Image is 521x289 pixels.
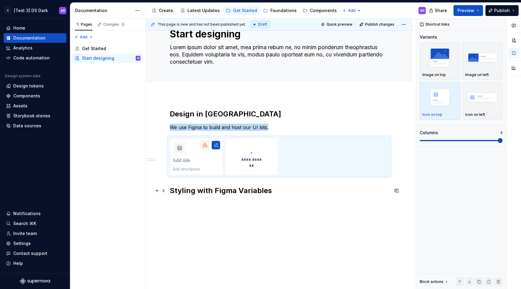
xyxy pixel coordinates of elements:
div: C [4,7,11,14]
a: Components [300,6,339,15]
span: 2 [120,22,125,27]
p: Icon on top [422,112,442,117]
a: Home [4,23,66,33]
button: Publish [485,5,519,16]
div: Block actions [420,279,444,284]
div: Foundations [270,8,297,14]
a: Start designingAR [72,53,143,63]
button: placeholderImage on left [463,43,503,80]
div: Create. [159,8,174,14]
div: Data sources [13,123,41,129]
button: Contact support [4,249,66,258]
img: placeholder [465,46,500,68]
button: C[Test 3] DS DarkAR [1,4,69,17]
div: Get Started [233,8,257,14]
div: AR [420,8,425,13]
span: Add [348,8,355,13]
div: Help [13,260,23,266]
a: Get Started [72,44,143,53]
div: Analytics [13,45,33,51]
button: Add [340,6,363,15]
div: Block actions [420,278,449,286]
div: Start designing [82,55,114,61]
p: We use Figma to build and host our UI kits. [170,124,389,131]
div: Columns [420,130,438,136]
img: placeholder [422,46,457,68]
img: placeholder [465,86,500,108]
div: Components [13,93,40,99]
a: Get Started [223,6,260,15]
button: Preview [453,5,483,16]
a: Design tokens [4,81,66,91]
span: Quick preview [327,22,352,27]
div: Page tree [72,44,143,63]
img: placeholder [422,86,457,108]
div: Search ⌘K [13,221,36,227]
span: Publish [494,8,510,14]
strong: Styling with Figma Variables [170,186,272,195]
a: Components [4,91,66,101]
a: Foundations [261,6,299,15]
button: Search ⌘K [4,219,66,228]
div: AR [61,8,65,13]
a: Analytics [4,43,66,53]
div: Page tree [149,5,339,17]
button: Publish changes [358,20,397,29]
span: This page is new and has not been published yet. [158,22,246,27]
button: Share [426,5,451,16]
button: Add [72,33,95,41]
div: Assets [13,103,27,109]
a: Create. [149,6,177,15]
div: AR [137,55,140,61]
svg: Supernova Logo [20,278,50,284]
div: Pages [75,22,92,27]
button: Notifications [4,209,66,218]
span: Publish changes [365,22,394,27]
span: Preview [457,8,474,14]
button: placeholderIcon on left [463,82,503,120]
div: [Test 3] DS Dark [14,8,48,14]
div: Changes [103,22,125,27]
button: Help [4,259,66,268]
div: Settings [13,240,31,246]
div: Documentation [13,35,46,41]
a: Code automation [4,53,66,63]
a: Assets [4,101,66,111]
div: Get Started [82,46,106,52]
a: Data sources [4,121,66,131]
textarea: Lorem ipsum dolor sit amet, mea prima rebum ne, no minim ponderum theophrastus eos. Equidem volup... [169,43,387,67]
a: Invite team [4,229,66,238]
div: Contact support [13,250,47,256]
button: placeholderIcon on top [420,82,460,120]
button: Quick preview [319,20,355,29]
a: Storybook stories [4,111,66,121]
div: Storybook stories [13,113,50,119]
a: Settings [4,239,66,248]
div: Notifications [13,211,41,217]
span: Share [435,8,447,14]
span: Draft [258,22,267,27]
h2: Design in [GEOGRAPHIC_DATA] [170,109,389,119]
div: Home [13,25,25,31]
div: Design tokens [13,83,44,89]
p: Image on top [422,72,446,77]
div: Latest Updates [188,8,220,14]
div: Documentation [75,8,132,14]
div: Code automation [13,55,50,61]
div: Design system data [5,74,40,78]
div: Components [310,8,337,14]
button: placeholderImage on top [420,43,460,80]
p: 4 [500,130,503,135]
div: Variants [420,34,437,40]
p: Icon on left [465,112,485,117]
div: Invite team [13,230,37,237]
a: Latest Updates [178,6,222,15]
a: Documentation [4,33,66,43]
textarea: Start designing [169,27,387,41]
span: Add [80,35,87,40]
p: Image on left [465,72,489,77]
